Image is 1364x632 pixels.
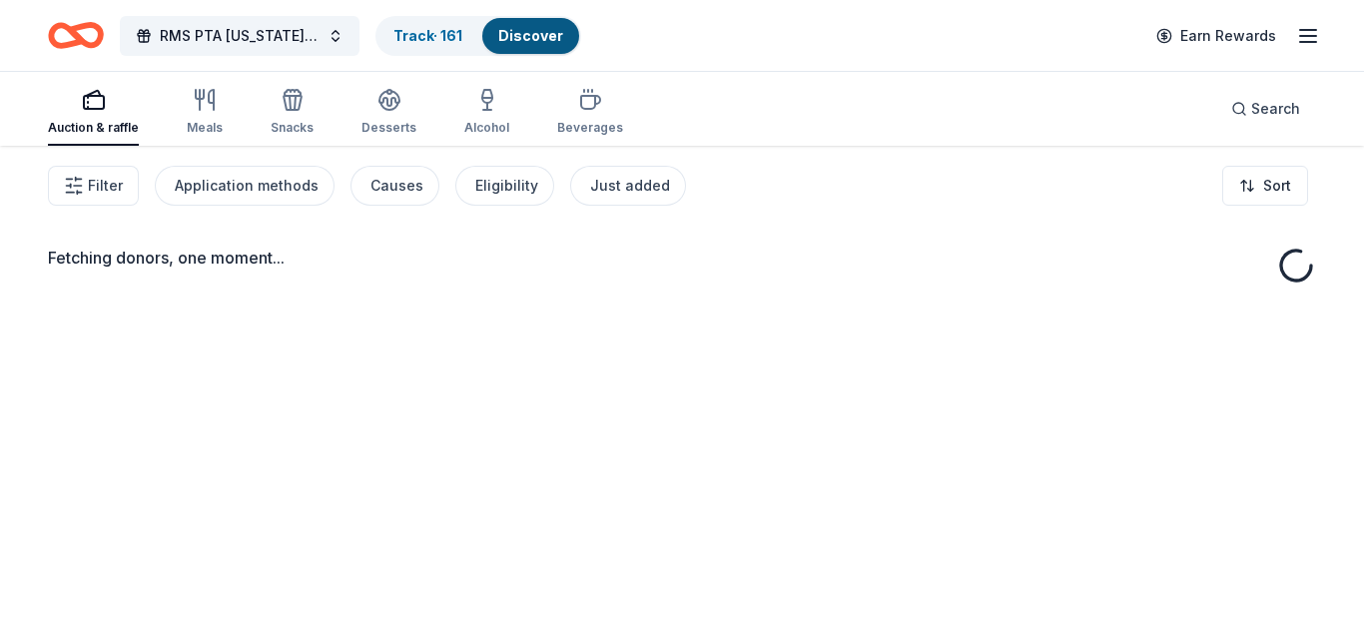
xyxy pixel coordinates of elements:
[350,166,439,206] button: Causes
[475,174,538,198] div: Eligibility
[1263,174,1291,198] span: Sort
[455,166,554,206] button: Eligibility
[498,27,563,44] a: Discover
[48,120,139,136] div: Auction & raffle
[464,80,509,146] button: Alcohol
[570,166,686,206] button: Just added
[48,246,1316,270] div: Fetching donors, one moment...
[557,80,623,146] button: Beverages
[155,166,335,206] button: Application methods
[361,80,416,146] button: Desserts
[160,24,320,48] span: RMS PTA [US_STATE] Derby Tricky Tray
[271,80,314,146] button: Snacks
[120,16,359,56] button: RMS PTA [US_STATE] Derby Tricky Tray
[1144,18,1288,54] a: Earn Rewards
[590,174,670,198] div: Just added
[48,80,139,146] button: Auction & raffle
[370,174,423,198] div: Causes
[271,120,314,136] div: Snacks
[557,120,623,136] div: Beverages
[48,12,104,59] a: Home
[464,120,509,136] div: Alcohol
[375,16,581,56] button: Track· 161Discover
[48,166,139,206] button: Filter
[393,27,462,44] a: Track· 161
[187,120,223,136] div: Meals
[175,174,319,198] div: Application methods
[361,120,416,136] div: Desserts
[88,174,123,198] span: Filter
[1222,166,1308,206] button: Sort
[1251,97,1300,121] span: Search
[187,80,223,146] button: Meals
[1215,89,1316,129] button: Search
